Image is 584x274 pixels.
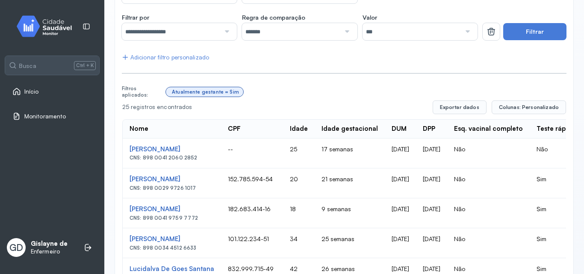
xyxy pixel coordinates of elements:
[242,14,305,21] span: Regra de comparação
[290,125,308,133] div: Idade
[503,23,566,40] button: Filtrar
[12,112,92,121] a: Monitoramento
[130,125,148,133] div: Nome
[283,228,315,258] td: 34
[122,14,149,21] span: Filtrar por
[423,125,435,133] div: DPP
[433,100,487,114] button: Exportar dados
[122,54,209,61] div: Adicionar filtro personalizado
[24,88,39,95] span: Início
[385,168,416,198] td: [DATE]
[416,228,447,258] td: [DATE]
[228,125,241,133] div: CPF
[392,125,407,133] div: DUM
[9,242,23,253] span: GD
[31,240,68,248] p: Gislayne de
[447,168,530,198] td: Não
[130,175,214,183] div: [PERSON_NAME]
[321,125,378,133] div: Idade gestacional
[24,113,66,120] span: Monitoramento
[416,168,447,198] td: [DATE]
[122,85,162,98] div: Filtros aplicados:
[499,104,559,111] span: Colunas: Personalizado
[221,228,283,258] td: 101.122.234-51
[416,198,447,228] td: [DATE]
[363,14,377,21] span: Valor
[447,138,530,168] td: Não
[315,168,385,198] td: 21 semanas
[385,138,416,168] td: [DATE]
[447,228,530,258] td: Não
[122,103,426,111] div: 25 registros encontrados
[492,100,566,114] button: Colunas: Personalizado
[416,138,447,168] td: [DATE]
[315,138,385,168] td: 17 semanas
[315,198,385,228] td: 9 semanas
[19,62,36,70] span: Busca
[283,198,315,228] td: 18
[130,265,214,273] div: Lucidalva De Goes Santana
[130,205,214,213] div: [PERSON_NAME]
[385,198,416,228] td: [DATE]
[454,125,523,133] div: Esq. vacinal completo
[315,228,385,258] td: 25 semanas
[130,145,214,153] div: [PERSON_NAME]
[9,14,86,39] img: monitor.svg
[130,245,214,251] div: CNS: 898 0034 4512 6633
[221,168,283,198] td: 152.785.594-54
[74,61,96,70] span: Ctrl + K
[31,248,68,255] p: Enfermeiro
[130,185,214,191] div: CNS: 898 0029 9726 1017
[130,155,214,161] div: CNS: 898 0041 2060 2852
[130,215,214,221] div: CNS: 898 0041 9759 7772
[172,89,239,95] div: Atualmente gestante = Sim
[447,198,530,228] td: Não
[12,87,92,96] a: Início
[221,198,283,228] td: 182.683.414-16
[283,138,315,168] td: 25
[130,235,214,243] div: [PERSON_NAME]
[283,168,315,198] td: 20
[385,228,416,258] td: [DATE]
[221,138,283,168] td: --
